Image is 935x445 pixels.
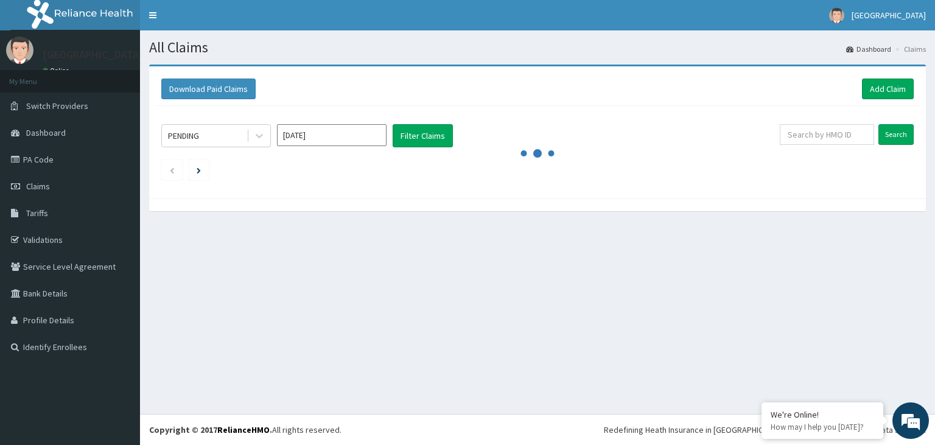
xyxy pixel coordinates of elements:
[43,49,143,60] p: [GEOGRAPHIC_DATA]
[878,124,914,145] input: Search
[771,422,874,432] p: How may I help you today?
[140,414,935,445] footer: All rights reserved.
[829,8,844,23] img: User Image
[846,44,891,54] a: Dashboard
[149,424,272,435] strong: Copyright © 2017 .
[43,66,72,75] a: Online
[169,164,175,175] a: Previous page
[852,10,926,21] span: [GEOGRAPHIC_DATA]
[6,37,33,64] img: User Image
[604,424,926,436] div: Redefining Heath Insurance in [GEOGRAPHIC_DATA] using Telemedicine and Data Science!
[393,124,453,147] button: Filter Claims
[197,164,201,175] a: Next page
[168,130,199,142] div: PENDING
[26,208,48,219] span: Tariffs
[149,40,926,55] h1: All Claims
[771,409,874,420] div: We're Online!
[277,124,387,146] input: Select Month and Year
[780,124,874,145] input: Search by HMO ID
[26,127,66,138] span: Dashboard
[862,79,914,99] a: Add Claim
[892,44,926,54] li: Claims
[26,100,88,111] span: Switch Providers
[217,424,270,435] a: RelianceHMO
[519,135,556,172] svg: audio-loading
[161,79,256,99] button: Download Paid Claims
[26,181,50,192] span: Claims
